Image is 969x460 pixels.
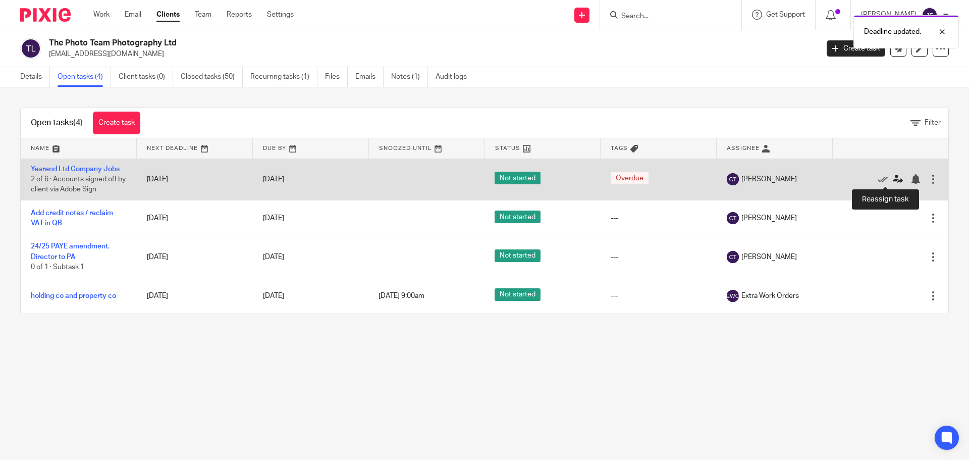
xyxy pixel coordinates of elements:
[741,174,797,184] span: [PERSON_NAME]
[379,145,432,151] span: Snoozed Until
[925,119,941,126] span: Filter
[611,145,628,151] span: Tags
[31,210,113,227] a: Add credit notes / reclaim VAT in QB
[379,292,424,299] span: [DATE] 9:00am
[611,291,707,301] div: ---
[611,252,707,262] div: ---
[125,10,141,20] a: Email
[436,67,474,87] a: Audit logs
[195,10,211,20] a: Team
[119,67,173,87] a: Client tasks (0)
[181,67,243,87] a: Closed tasks (50)
[137,278,253,314] td: [DATE]
[611,172,649,184] span: Overdue
[263,253,284,261] span: [DATE]
[325,67,348,87] a: Files
[31,264,84,271] span: 0 of 1 · Subtask 1
[267,10,294,20] a: Settings
[20,67,50,87] a: Details
[73,119,83,127] span: (4)
[31,243,110,260] a: 24/25 PAYE amendment. Director to PA
[727,251,739,263] img: svg%3E
[495,249,541,262] span: Not started
[137,159,253,200] td: [DATE]
[20,38,41,59] img: svg%3E
[495,288,541,301] span: Not started
[31,166,120,173] a: Yearend Ltd Company Jobs
[611,213,707,223] div: ---
[263,176,284,183] span: [DATE]
[58,67,111,87] a: Open tasks (4)
[727,290,739,302] img: svg%3E
[741,252,797,262] span: [PERSON_NAME]
[156,10,180,20] a: Clients
[227,10,252,20] a: Reports
[20,8,71,22] img: Pixie
[878,174,893,184] a: Mark as done
[727,212,739,224] img: svg%3E
[263,215,284,222] span: [DATE]
[31,292,116,299] a: holding co and property co
[263,292,284,299] span: [DATE]
[355,67,384,87] a: Emails
[827,40,885,57] a: Create task
[864,27,921,37] p: Deadline updated.
[250,67,317,87] a: Recurring tasks (1)
[31,176,126,193] span: 2 of 6 · Accounts signed off by client via Adobe Sign
[391,67,428,87] a: Notes (1)
[93,10,110,20] a: Work
[495,172,541,184] span: Not started
[137,236,253,278] td: [DATE]
[741,213,797,223] span: [PERSON_NAME]
[495,211,541,223] span: Not started
[741,291,799,301] span: Extra Work Orders
[93,112,140,134] a: Create task
[49,38,659,48] h2: The Photo Team Photography Ltd
[137,200,253,236] td: [DATE]
[49,49,812,59] p: [EMAIL_ADDRESS][DOMAIN_NAME]
[727,173,739,185] img: svg%3E
[495,145,520,151] span: Status
[922,7,938,23] img: svg%3E
[31,118,83,128] h1: Open tasks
